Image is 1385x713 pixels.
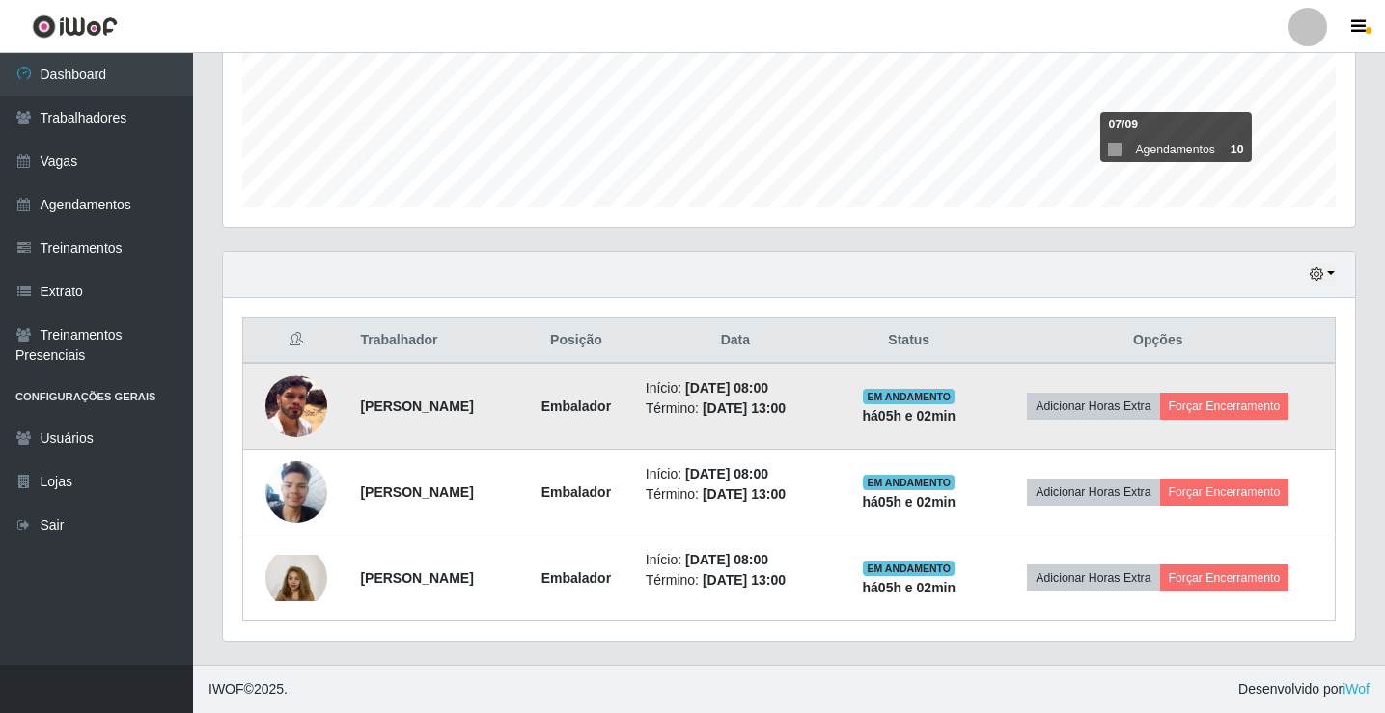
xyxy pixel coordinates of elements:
[863,408,956,424] strong: há 05 h e 02 min
[685,466,768,481] time: [DATE] 08:00
[360,484,473,500] strong: [PERSON_NAME]
[360,398,473,414] strong: [PERSON_NAME]
[982,318,1336,364] th: Opções
[646,550,825,570] li: Início:
[863,580,956,595] strong: há 05 h e 02 min
[265,451,327,533] img: 1745015698766.jpeg
[634,318,837,364] th: Data
[703,486,786,502] time: [DATE] 13:00
[685,380,768,396] time: [DATE] 08:00
[863,475,955,490] span: EM ANDAMENTO
[518,318,634,364] th: Posição
[541,484,611,500] strong: Embalador
[1160,479,1289,506] button: Forçar Encerramento
[1027,564,1159,591] button: Adicionar Horas Extra
[265,375,327,437] img: 1734717801679.jpeg
[646,570,825,590] li: Término:
[541,398,611,414] strong: Embalador
[646,378,825,398] li: Início:
[703,400,786,416] time: [DATE] 13:00
[646,464,825,484] li: Início:
[863,494,956,509] strong: há 05 h e 02 min
[348,318,518,364] th: Trabalhador
[1160,564,1289,591] button: Forçar Encerramento
[208,679,288,699] span: © 2025 .
[1160,393,1289,420] button: Forçar Encerramento
[703,572,786,588] time: [DATE] 13:00
[1027,479,1159,506] button: Adicionar Horas Extra
[360,570,473,586] strong: [PERSON_NAME]
[646,484,825,505] li: Término:
[646,398,825,419] li: Término:
[1343,681,1370,697] a: iWof
[685,552,768,567] time: [DATE] 08:00
[863,561,955,576] span: EM ANDAMENTO
[837,318,982,364] th: Status
[265,555,327,601] img: 1757000051274.jpeg
[1027,393,1159,420] button: Adicionar Horas Extra
[208,681,244,697] span: IWOF
[863,389,955,404] span: EM ANDAMENTO
[32,14,118,39] img: CoreUI Logo
[541,570,611,586] strong: Embalador
[1238,679,1370,699] span: Desenvolvido por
